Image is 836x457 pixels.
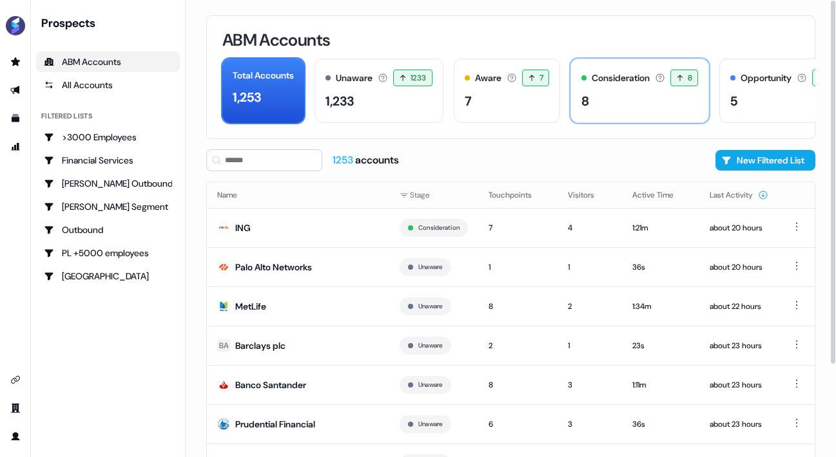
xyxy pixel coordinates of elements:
[333,153,355,167] span: 1253
[710,221,768,234] div: about 20 hours
[5,80,26,100] a: Go to outbound experience
[235,339,286,352] div: Barclays plc
[5,369,26,390] a: Go to integrations
[336,71,373,85] div: Unaware
[41,111,92,122] div: Filtered lists
[489,378,547,391] div: 8
[710,378,768,391] div: about 23 hours
[489,183,547,207] button: Touchpoints
[710,261,768,274] div: about 20 hours
[581,91,589,111] div: 8
[489,261,547,274] div: 1
[36,127,180,147] a: Go to >3000 Employees
[36,243,180,263] a: Go to PL +5000 employees
[418,418,443,430] button: Unaware
[44,200,172,213] div: [PERSON_NAME] Segment
[475,71,501,85] div: Aware
[36,173,180,194] a: Go to Kasper's Outbound
[568,261,612,274] div: 1
[418,222,460,234] button: Consideration
[326,91,354,111] div: 1,233
[36,75,180,95] a: All accounts
[568,418,612,431] div: 3
[36,51,180,72] a: ABM Accounts
[5,426,26,447] a: Go to profile
[235,221,251,234] div: ING
[568,339,612,352] div: 1
[489,300,547,313] div: 8
[36,219,180,240] a: Go to Outbound
[5,108,26,129] a: Go to templates
[592,71,650,85] div: Consideration
[41,15,180,31] div: Prospects
[632,261,689,274] div: 36s
[44,131,172,144] div: >3000 Employees
[44,223,172,236] div: Outbound
[730,91,737,111] div: 5
[235,378,306,391] div: Banco Santander
[489,418,547,431] div: 6
[411,71,427,84] span: 1233
[5,398,26,418] a: Go to team
[632,183,689,207] button: Active Time
[418,379,443,391] button: Unaware
[741,71,792,85] div: Opportunity
[5,136,26,157] a: Go to attribution
[632,300,689,313] div: 1:34m
[44,270,172,283] div: [GEOGRAPHIC_DATA]
[540,71,543,84] span: 7
[715,150,815,171] button: New Filtered List
[44,79,172,91] div: All Accounts
[44,55,172,68] div: ABM Accounts
[400,189,468,201] div: Stage
[219,339,229,352] div: BA
[710,418,768,431] div: about 23 hours
[207,182,389,208] th: Name
[333,153,399,167] div: accounts
[418,261,443,273] button: Unaware
[235,418,315,431] div: Prudential Financial
[418,340,443,351] button: Unaware
[489,221,547,234] div: 7
[235,300,266,313] div: MetLife
[632,378,689,391] div: 1:11m
[568,300,612,313] div: 2
[568,378,612,391] div: 3
[710,300,768,313] div: about 22 hours
[710,183,768,207] button: Last Activity
[688,71,692,84] span: 8
[489,339,547,352] div: 2
[710,339,768,352] div: about 23 hours
[36,266,180,286] a: Go to Poland
[632,221,689,234] div: 1:21m
[36,196,180,217] a: Go to Kasper's Segment
[44,154,172,167] div: Financial Services
[36,150,180,171] a: Go to Financial Services
[568,221,612,234] div: 4
[632,418,689,431] div: 36s
[233,69,294,82] div: Total Accounts
[233,88,261,107] div: 1,253
[44,247,172,259] div: PL +5000 employees
[632,339,689,352] div: 23s
[235,261,312,274] div: Palo Alto Networks
[465,91,472,111] div: 7
[222,32,330,48] h3: ABM Accounts
[568,183,610,207] button: Visitors
[418,301,443,312] button: Unaware
[44,177,172,190] div: [PERSON_NAME] Outbound
[5,51,26,72] a: Go to prospects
